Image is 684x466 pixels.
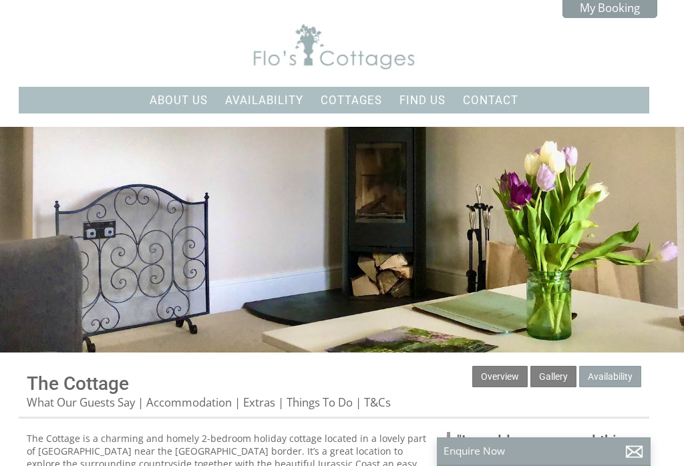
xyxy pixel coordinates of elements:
a: Contact [463,93,518,107]
a: Accommodation [146,395,232,410]
img: Flo's Cottages [250,23,417,70]
a: T&Cs [364,395,391,410]
a: Gallery [530,366,576,387]
p: Enquire Now [444,444,644,458]
a: Things To Do [287,395,353,410]
a: The Cottage [27,373,129,395]
a: What Our Guests Say [27,395,135,410]
a: Cottages [321,93,382,107]
a: Availability [579,366,641,387]
a: Extras [243,395,275,410]
a: Find us [399,93,446,107]
a: Overview [472,366,528,387]
a: Availability [225,93,303,107]
a: About Us [150,93,208,107]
